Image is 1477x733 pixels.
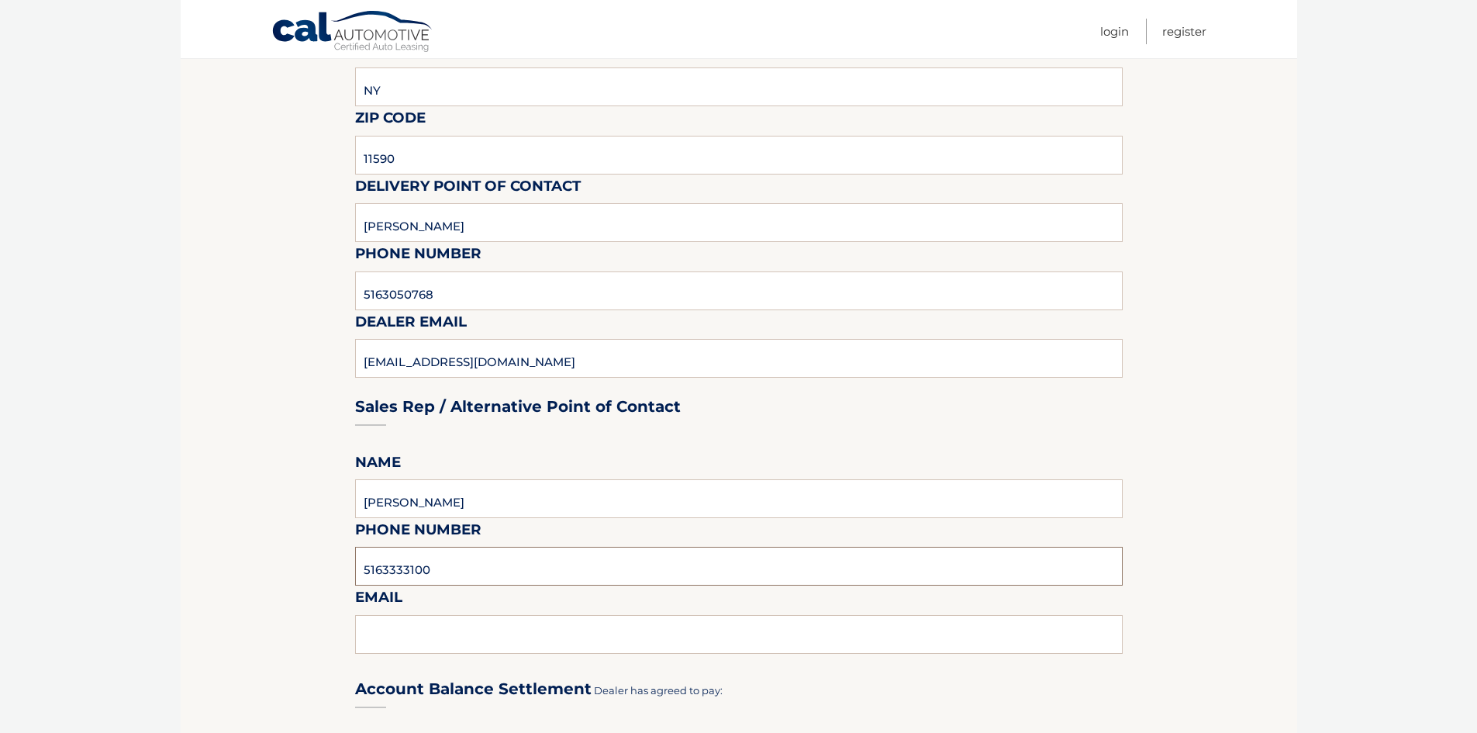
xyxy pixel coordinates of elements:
[1162,19,1206,44] a: Register
[355,242,481,271] label: Phone Number
[355,679,592,699] h3: Account Balance Settlement
[355,397,681,417] h3: Sales Rep / Alternative Point of Contact
[1100,19,1129,44] a: Login
[355,106,426,135] label: Zip Code
[355,310,467,339] label: Dealer Email
[355,175,581,203] label: Delivery Point of Contact
[355,518,481,547] label: Phone Number
[355,451,401,479] label: Name
[594,684,723,697] span: Dealer has agreed to pay:
[355,586,402,614] label: Email
[271,10,434,55] a: Cal Automotive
